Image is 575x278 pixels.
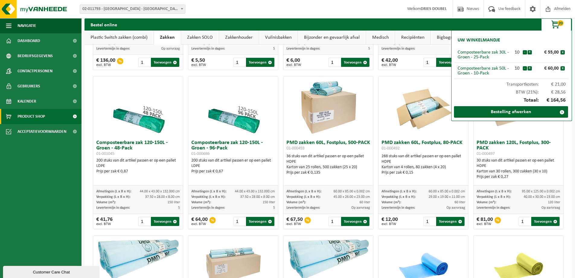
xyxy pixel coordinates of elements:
[191,217,208,226] div: € 64,00
[219,31,259,44] a: Zakkenhouder
[519,217,531,226] input: 1
[151,58,179,67] button: Toevoegen
[382,190,417,193] span: Afmetingen (L x B x H):
[191,152,209,156] span: 01-000686
[431,31,458,44] a: Bigbags
[138,58,151,67] input: 1
[477,190,512,193] span: Afmetingen (L x B x H):
[334,195,370,199] span: 45.00 x 26.00 x 23.00 cm
[328,58,341,67] input: 1
[382,154,465,175] div: 288 stuks van dit artikel passen er op een pallet
[382,159,465,165] div: HDPE
[298,31,366,44] a: Bijzonder en gevaarlijk afval
[533,50,561,55] div: € 55,00
[382,195,416,199] span: Verpakking (L x B x H):
[286,140,370,152] h3: PMD zakken 60L, Fostplus, 500-PACK
[539,98,566,103] span: € 164,56
[528,50,532,54] button: +
[436,58,465,67] button: Toevoegen
[522,190,560,193] span: 95.00 x 125.00 x 0.002 cm
[240,195,275,199] span: 37.50 x 28.00 x 8.00 cm
[477,201,496,204] span: Volume (m³):
[455,201,465,204] span: 60 liter
[259,31,298,44] a: Vuilnisbakken
[477,152,495,156] span: 01-000497
[382,165,465,170] div: Karton van 4 rollen, 80 zakken (4 x 20)
[477,163,560,169] div: HDPE
[246,58,274,67] button: Toevoegen
[108,77,168,137] img: 01-001045
[533,66,561,71] div: € 60,00
[286,47,320,51] span: Levertermijn in dagen:
[539,90,566,95] span: € 28,56
[382,206,415,210] span: Levertermijn in dagen:
[191,169,275,174] div: Prijs per zak € 0,67
[85,18,123,30] h2: Bestel online
[18,124,66,139] span: Acceptatievoorwaarden
[366,31,395,44] a: Medisch
[168,201,180,204] span: 150 liter
[138,217,151,226] input: 1
[96,222,113,226] span: excl. BTW
[96,152,114,156] span: 01-001045
[523,50,527,54] button: -
[96,169,180,174] div: Prijs per zak € 0,87
[382,47,415,51] span: Levertermijn in dagen:
[382,63,398,67] span: excl. BTW
[455,34,503,47] h2: Uw winkelmandje
[191,63,206,67] span: excl. BTW
[423,217,436,226] input: 1
[477,206,510,210] span: Levertermijn in dagen:
[523,66,527,70] button: -
[423,58,436,67] input: 1
[541,18,571,31] button: 20
[539,82,566,87] span: € 21,00
[458,50,512,60] div: Composteerbare zak 30L - Groen - 25-Pack
[191,158,275,174] div: 200 stuks van dit artikel passen er op een pallet
[286,201,306,204] span: Volume (m³):
[382,146,400,151] span: 01-000492
[191,206,225,210] span: Levertermijn in dagen:
[18,18,36,33] span: Navigatie
[359,201,370,204] span: 60 liter
[80,5,185,13] span: 02-011793 - PACORINI CENTER - ANTWERPEN
[286,154,370,175] div: 36 stuks van dit artikel passen er op een pallet
[561,66,565,70] button: x
[541,206,560,210] span: Op aanvraag
[246,217,274,226] button: Toevoegen
[191,195,225,199] span: Verpakking (L x B x H):
[382,140,465,152] h3: PMD zakken 60L, Fostplus, 80-PACK
[96,47,130,51] span: Levertermijn in dagen:
[382,201,401,204] span: Volume (m³):
[455,79,569,87] div: Transportkosten:
[286,159,370,165] div: HDPE
[191,47,225,51] span: Levertermijn in dagen:
[334,190,370,193] span: 60.00 x 85.00 x 0.002 cm
[154,31,181,44] a: Zakken
[477,169,560,174] div: Karton van 30 rollen, 300 zakken (30 x 10)
[178,206,180,210] span: 5
[286,170,370,175] div: Prijs per zak € 0,135
[18,48,53,64] span: Bedrijfsgegevens
[191,190,226,193] span: Afmetingen (L x B x H):
[341,217,369,226] button: Toevoegen
[382,170,465,175] div: Prijs per zak € 0,15
[531,217,560,226] button: Toevoegen
[393,77,454,137] img: 01-000492
[512,50,522,55] div: 10
[191,163,275,169] div: LDPE
[455,87,569,95] div: BTW (21%):
[235,190,275,193] span: 44.00 x 43.00 x 132.000 cm
[96,63,115,67] span: excl. BTW
[96,163,180,169] div: LDPE
[477,158,560,180] div: 30 stuks van dit artikel passen er op een pallet
[273,206,275,210] span: 5
[286,146,305,151] span: 01-000493
[96,158,180,174] div: 200 stuks van dit artikel passen er op een pallet
[286,195,321,199] span: Verpakking (L x B x H):
[181,31,219,44] a: Zakken SOLO
[429,190,465,193] span: 60.00 x 85.00 x 0.002 cm
[18,109,45,124] span: Product Shop
[191,58,206,67] div: € 5,50
[96,201,116,204] span: Volume (m³):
